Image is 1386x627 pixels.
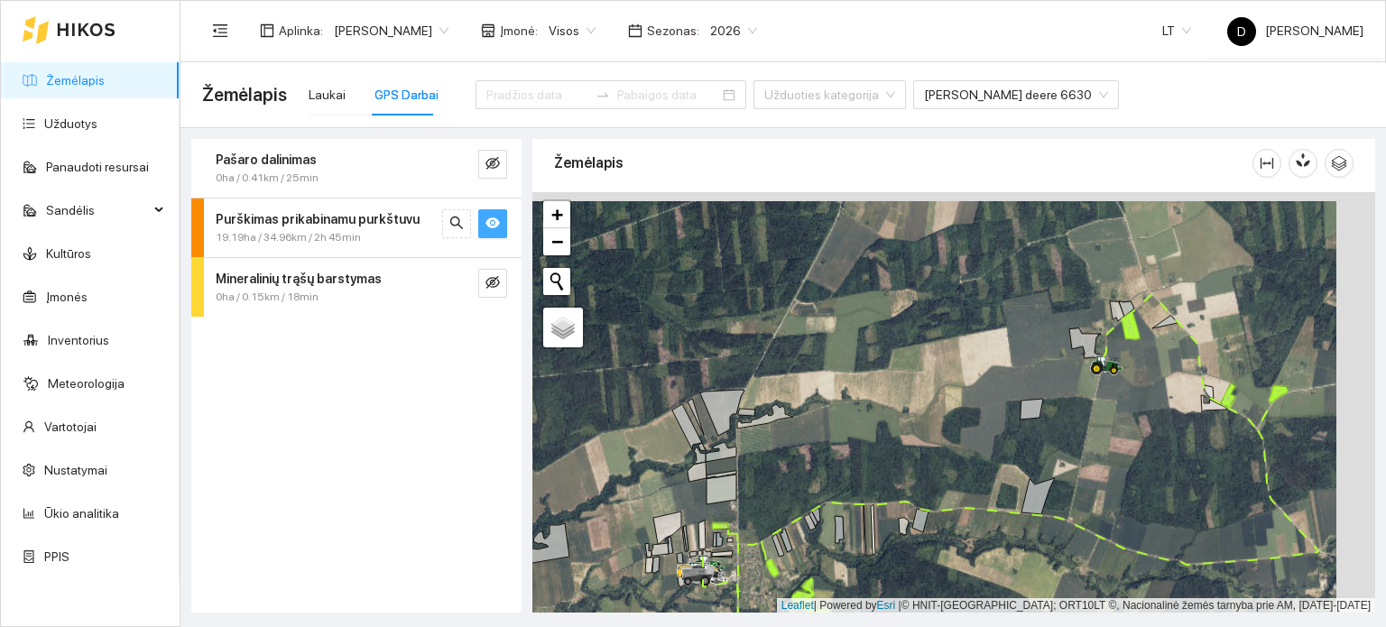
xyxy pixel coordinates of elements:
input: Pabaigos data [617,85,719,105]
input: Pradžios data [486,85,588,105]
button: Initiate a new search [543,268,570,295]
span: calendar [628,23,642,38]
a: Panaudoti resursai [46,160,149,174]
span: − [551,230,563,253]
a: Layers [543,308,583,347]
span: Žemėlapis [202,80,287,109]
a: PPIS [44,549,69,564]
a: Žemėlapis [46,73,105,88]
span: column-width [1253,156,1280,171]
div: | Powered by © HNIT-[GEOGRAPHIC_DATA]; ORT10LT ©, Nacionalinė žemės tarnyba prie AM, [DATE]-[DATE] [777,598,1375,613]
span: Dovydas Baršauskas [334,17,448,44]
span: John deere 6630 [924,81,1108,108]
div: GPS Darbai [374,85,439,105]
span: eye-invisible [485,275,500,292]
span: | [899,599,901,612]
button: column-width [1252,149,1281,178]
div: Purškimas prikabinamu purkštuvu19.19ha / 34.96km / 2h 45minsearcheye [191,198,522,257]
span: Visos [549,17,596,44]
span: Aplinka : [279,21,323,41]
span: menu-fold [212,23,228,39]
button: menu-fold [202,13,238,49]
div: Pašaro dalinimas0ha / 0.41km / 25mineye-invisible [191,139,522,198]
span: layout [260,23,274,38]
a: Esri [877,599,896,612]
span: Sezonas : [647,21,699,41]
span: swap-right [596,88,610,102]
a: Leaflet [781,599,814,612]
span: 2026 [710,17,757,44]
a: Zoom in [543,201,570,228]
strong: Purškimas prikabinamu purkštuvu [216,212,420,226]
a: Meteorologija [48,376,125,391]
button: eye-invisible [478,150,507,179]
span: LT [1162,17,1191,44]
button: eye-invisible [478,269,507,298]
span: search [449,216,464,233]
a: Nustatymai [44,463,107,477]
div: Žemėlapis [554,137,1252,189]
span: eye-invisible [485,156,500,173]
span: 19.19ha / 34.96km / 2h 45min [216,229,361,246]
span: D [1237,17,1246,46]
strong: Pašaro dalinimas [216,152,317,167]
span: + [551,203,563,226]
div: Laukai [309,85,346,105]
span: shop [481,23,495,38]
a: Inventorius [48,333,109,347]
span: Sandėlis [46,192,149,228]
span: Įmonė : [500,21,538,41]
a: Ūkio analitika [44,506,119,521]
a: Kultūros [46,246,91,261]
button: eye [478,209,507,238]
a: Zoom out [543,228,570,255]
button: search [442,209,471,238]
span: eye [485,216,500,233]
span: 0ha / 0.41km / 25min [216,170,319,187]
span: [PERSON_NAME] [1227,23,1363,38]
a: Užduotys [44,116,97,131]
span: 0ha / 0.15km / 18min [216,289,319,306]
strong: Mineralinių trąšų barstymas [216,272,382,286]
a: Įmonės [46,290,88,304]
a: Vartotojai [44,420,97,434]
span: to [596,88,610,102]
div: Mineralinių trąšų barstymas0ha / 0.15km / 18mineye-invisible [191,258,522,317]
